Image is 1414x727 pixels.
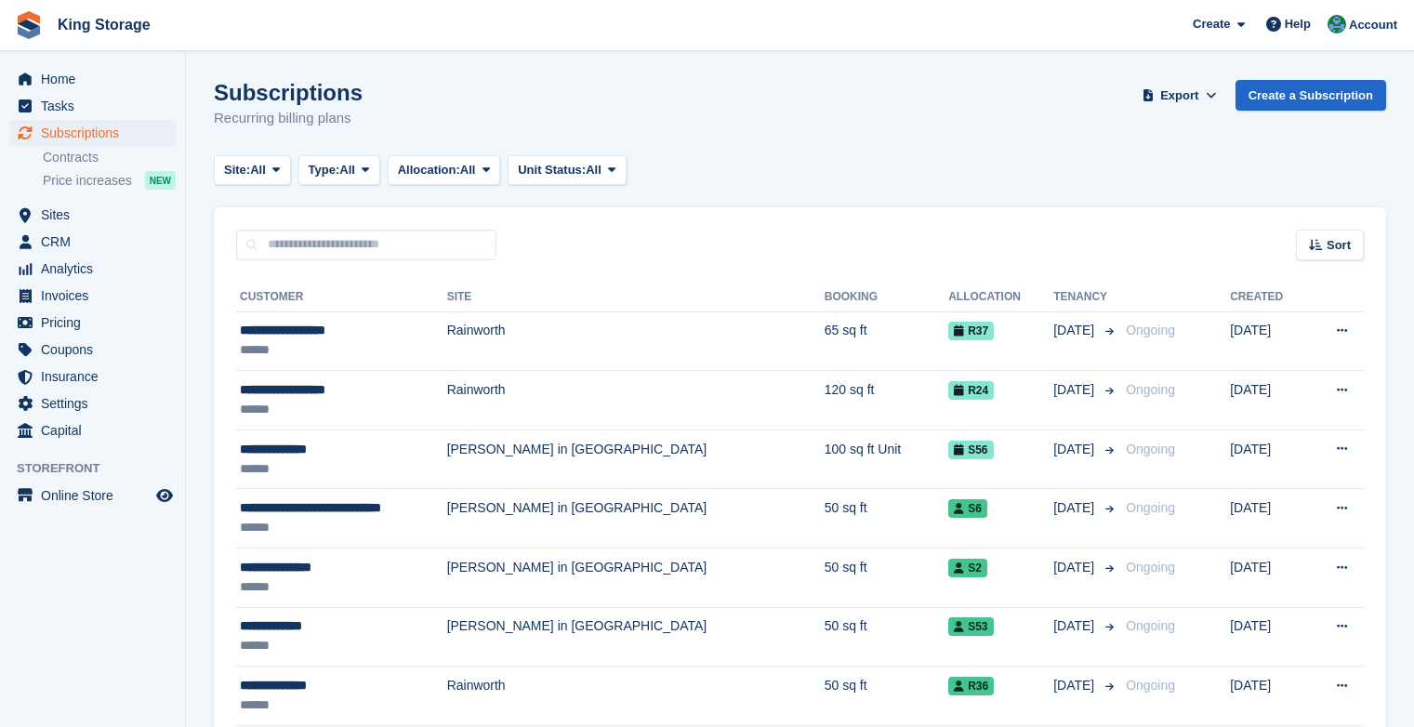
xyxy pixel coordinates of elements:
[9,390,176,416] a: menu
[825,607,948,667] td: 50 sq ft
[825,549,948,608] td: 50 sq ft
[825,371,948,430] td: 120 sq ft
[1236,80,1386,111] a: Create a Subscription
[1193,15,1230,33] span: Create
[9,417,176,443] a: menu
[948,559,987,577] span: S2
[1230,607,1307,667] td: [DATE]
[447,607,825,667] td: [PERSON_NAME] in [GEOGRAPHIC_DATA]
[9,482,176,509] a: menu
[398,161,460,179] span: Allocation:
[41,337,152,363] span: Coupons
[41,417,152,443] span: Capital
[1328,15,1346,33] img: John King
[224,161,250,179] span: Site:
[1349,16,1397,34] span: Account
[1230,489,1307,549] td: [DATE]
[41,390,152,416] span: Settings
[41,256,152,282] span: Analytics
[41,229,152,255] span: CRM
[9,66,176,92] a: menu
[17,459,185,478] span: Storefront
[41,363,152,390] span: Insurance
[1230,667,1307,726] td: [DATE]
[948,617,993,636] span: S53
[1053,321,1098,340] span: [DATE]
[1126,678,1175,693] span: Ongoing
[43,172,132,190] span: Price increases
[948,499,987,518] span: S6
[9,229,176,255] a: menu
[1230,371,1307,430] td: [DATE]
[948,381,994,400] span: R24
[1126,560,1175,575] span: Ongoing
[153,484,176,507] a: Preview store
[250,161,266,179] span: All
[145,171,176,190] div: NEW
[41,283,152,309] span: Invoices
[447,283,825,312] th: Site
[1160,86,1198,105] span: Export
[447,489,825,549] td: [PERSON_NAME] in [GEOGRAPHIC_DATA]
[41,202,152,228] span: Sites
[825,311,948,371] td: 65 sq ft
[1053,616,1098,636] span: [DATE]
[1230,549,1307,608] td: [DATE]
[825,489,948,549] td: 50 sq ft
[41,93,152,119] span: Tasks
[9,337,176,363] a: menu
[15,11,43,39] img: stora-icon-8386f47178a22dfd0bd8f6a31ec36ba5ce8667c1dd55bd0f319d3a0aa187defe.svg
[9,256,176,282] a: menu
[1053,283,1118,312] th: Tenancy
[298,155,380,186] button: Type: All
[1053,558,1098,577] span: [DATE]
[9,310,176,336] a: menu
[1327,236,1351,255] span: Sort
[1230,311,1307,371] td: [DATE]
[460,161,476,179] span: All
[825,430,948,489] td: 100 sq ft Unit
[447,311,825,371] td: Rainworth
[948,441,993,459] span: S56
[43,149,176,166] a: Contracts
[9,202,176,228] a: menu
[948,322,994,340] span: R37
[1053,676,1098,695] span: [DATE]
[1230,283,1307,312] th: Created
[1053,380,1098,400] span: [DATE]
[41,482,152,509] span: Online Store
[9,93,176,119] a: menu
[1139,80,1221,111] button: Export
[1285,15,1311,33] span: Help
[1126,382,1175,397] span: Ongoing
[339,161,355,179] span: All
[948,283,1053,312] th: Allocation
[214,108,363,129] p: Recurring billing plans
[447,371,825,430] td: Rainworth
[1053,498,1098,518] span: [DATE]
[9,283,176,309] a: menu
[388,155,501,186] button: Allocation: All
[309,161,340,179] span: Type:
[9,120,176,146] a: menu
[1126,323,1175,337] span: Ongoing
[1126,618,1175,633] span: Ongoing
[586,161,601,179] span: All
[1126,442,1175,456] span: Ongoing
[447,430,825,489] td: [PERSON_NAME] in [GEOGRAPHIC_DATA]
[1126,500,1175,515] span: Ongoing
[1053,440,1098,459] span: [DATE]
[518,161,586,179] span: Unit Status:
[50,9,158,40] a: King Storage
[825,283,948,312] th: Booking
[1230,430,1307,489] td: [DATE]
[41,120,152,146] span: Subscriptions
[214,155,291,186] button: Site: All
[9,363,176,390] a: menu
[41,310,152,336] span: Pricing
[214,80,363,105] h1: Subscriptions
[948,677,994,695] span: R36
[447,667,825,726] td: Rainworth
[508,155,626,186] button: Unit Status: All
[43,170,176,191] a: Price increases NEW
